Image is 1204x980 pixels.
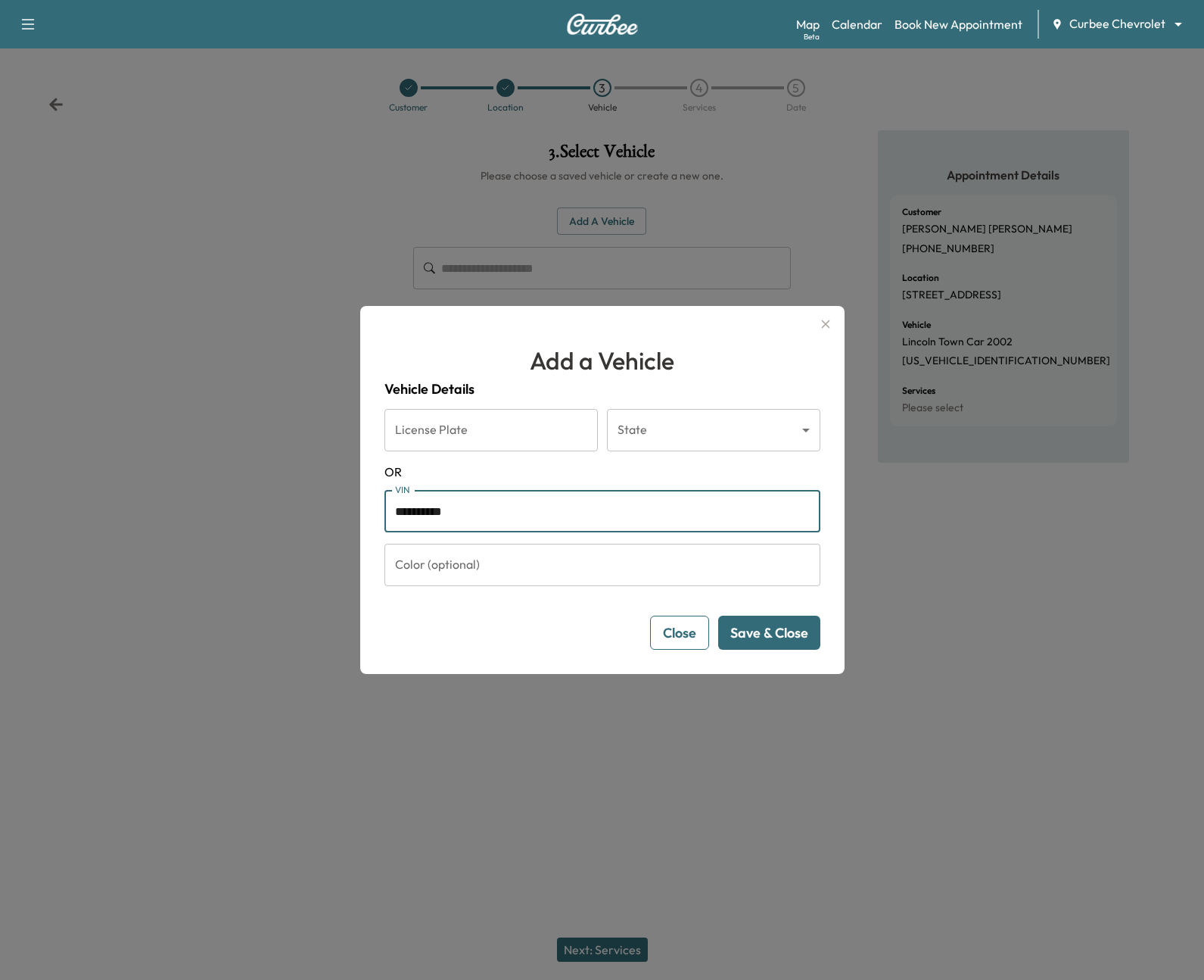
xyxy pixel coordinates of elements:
a: MapBeta [796,15,820,33]
div: Beta [804,31,820,42]
h4: Vehicle Details [384,379,820,400]
label: VIN [395,483,410,496]
img: Curbee Logo [566,14,639,35]
a: Book New Appointment [894,15,1022,33]
span: OR [384,463,820,481]
h1: Add a Vehicle [384,342,820,379]
button: Close [650,616,709,650]
a: Calendar [832,15,882,33]
span: Curbee Chevrolet [1069,15,1165,33]
button: Save & Close [718,616,820,650]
